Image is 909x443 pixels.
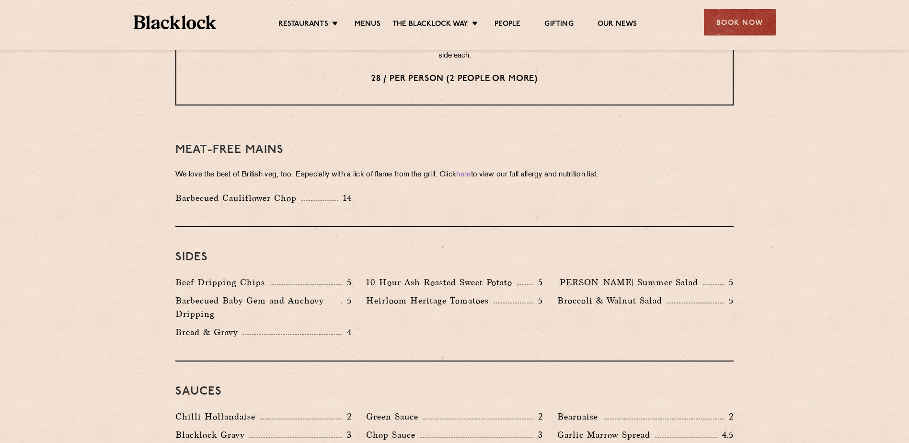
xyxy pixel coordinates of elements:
p: Green Sauce [366,410,423,423]
a: Restaurants [278,20,328,30]
p: Barbecued Baby Gem and Anchovy Dripping [175,294,341,321]
p: 5 [342,276,352,289]
p: Chilli Hollandaise [175,410,260,423]
p: 3 [342,429,352,441]
h3: Sides [175,251,734,264]
a: People [495,20,520,30]
p: 2 [533,410,543,423]
p: Broccoli & Walnut Salad [557,294,667,307]
a: Menus [355,20,380,30]
a: Gifting [544,20,573,30]
p: Beef Dripping Chips [175,276,270,289]
p: Bearnaise [557,410,603,423]
p: 2 [342,410,352,423]
p: 10 Hour Ash Roasted Sweet Potato [366,276,517,289]
a: here [456,171,471,178]
p: We love the best of British veg, too. Especially with a lick of flame from the grill. Click to vi... [175,168,734,182]
div: Book Now [704,9,776,35]
p: Heirloom Heritage Tomatoes [366,294,494,307]
p: Barbecued Cauliflower Chop [175,191,301,205]
p: Bread & Gravy [175,326,242,339]
p: 5 [342,294,352,307]
p: 5 [533,294,543,307]
p: Chop Sauce [366,428,420,442]
h3: Sauces [175,385,734,398]
p: 5 [533,276,543,289]
a: Our News [598,20,637,30]
p: 4 [342,326,352,338]
p: 2 [724,410,734,423]
h3: Meat-Free mains [175,144,734,156]
img: BL_Textured_Logo-footer-cropped.svg [134,15,217,29]
p: 14 [338,192,352,204]
p: [PERSON_NAME] Summer Salad [557,276,703,289]
p: 5 [724,276,734,289]
p: 5 [724,294,734,307]
a: The Blacklock Way [392,20,468,30]
p: 3 [533,429,543,441]
p: Garlic Marrow Spread [557,428,655,442]
p: 4.5 [717,429,734,441]
p: 28 / per person (2 people or more) [196,73,713,85]
p: Blacklock Gravy [175,428,249,442]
